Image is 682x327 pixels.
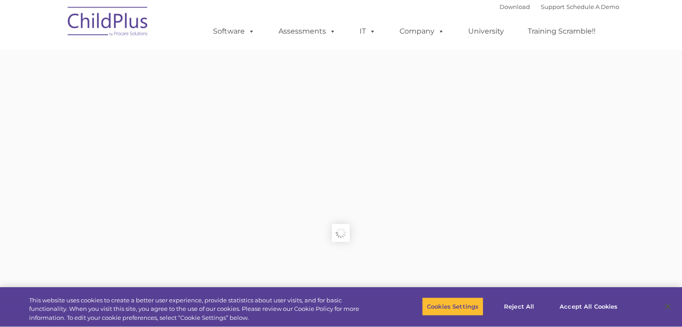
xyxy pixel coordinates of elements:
[491,297,547,316] button: Reject All
[204,22,264,40] a: Software
[351,22,385,40] a: IT
[541,3,565,10] a: Support
[566,3,619,10] a: Schedule A Demo
[391,22,453,40] a: Company
[519,22,604,40] a: Training Scramble!!
[422,297,483,316] button: Cookies Settings
[658,297,678,316] button: Close
[63,0,153,45] img: ChildPlus by Procare Solutions
[500,3,619,10] font: |
[555,297,622,316] button: Accept All Cookies
[29,296,375,323] div: This website uses cookies to create a better user experience, provide statistics about user visit...
[269,22,345,40] a: Assessments
[459,22,513,40] a: University
[500,3,530,10] a: Download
